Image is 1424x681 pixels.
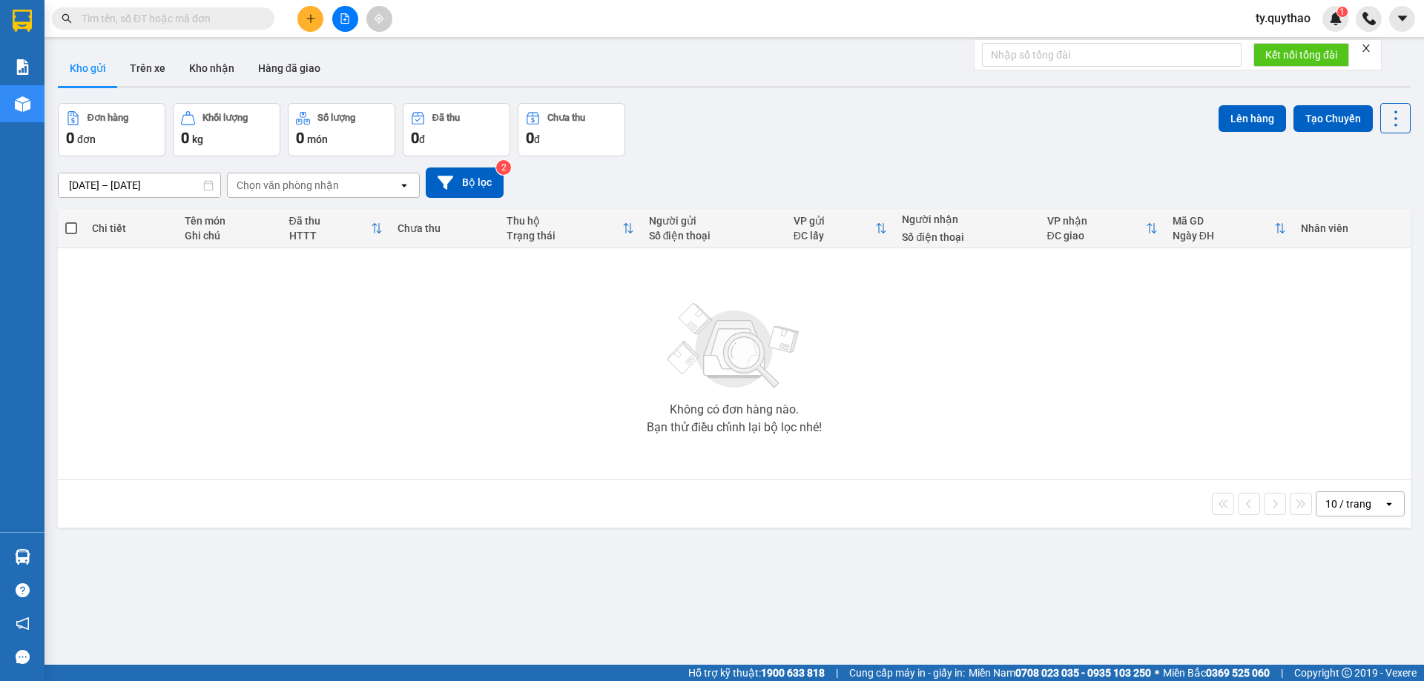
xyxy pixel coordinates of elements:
th: Toggle SortBy [1165,209,1293,248]
img: warehouse-icon [15,96,30,112]
div: Ngày ĐH [1173,230,1274,242]
button: Đã thu0đ [403,103,510,156]
span: Kết nối tổng đài [1265,47,1337,63]
span: 1 [1339,7,1345,17]
button: caret-down [1389,6,1415,32]
th: Toggle SortBy [786,209,895,248]
span: 0 [181,129,189,147]
div: Người nhận [902,213,1032,225]
th: Toggle SortBy [282,209,391,248]
strong: 0708 023 035 - 0935 103 250 [1015,667,1151,679]
img: icon-new-feature [1329,12,1342,25]
div: Chi tiết [92,222,169,234]
input: Tìm tên, số ĐT hoặc mã đơn [82,10,257,27]
div: Thu hộ [507,215,622,227]
svg: open [1383,498,1395,510]
button: file-add [332,6,358,32]
img: solution-icon [15,59,30,75]
span: Cung cấp máy in - giấy in: [849,665,965,681]
span: copyright [1342,668,1352,678]
th: Toggle SortBy [1040,209,1165,248]
span: kg [192,133,203,145]
th: Toggle SortBy [499,209,642,248]
div: Số điện thoại [649,230,779,242]
span: caret-down [1396,12,1409,25]
button: Tạo Chuyến [1293,105,1373,132]
strong: 0369 525 060 [1206,667,1270,679]
span: question-circle [16,583,30,597]
div: Số điện thoại [902,231,1032,243]
sup: 1 [1337,7,1348,17]
span: Hỗ trợ kỹ thuật: [688,665,825,681]
button: Kho gửi [58,50,118,86]
span: close [1361,43,1371,53]
span: file-add [340,13,350,24]
button: plus [297,6,323,32]
button: Lên hàng [1219,105,1286,132]
span: 0 [526,129,534,147]
button: Bộ lọc [426,167,504,198]
div: Đã thu [432,113,460,123]
span: đơn [77,133,96,145]
div: VP nhận [1047,215,1146,227]
strong: 1900 633 818 [761,667,825,679]
div: ĐC lấy [794,230,876,242]
span: Miền Nam [969,665,1151,681]
button: Hàng đã giao [246,50,332,86]
span: notification [16,617,30,631]
button: Số lượng0món [288,103,395,156]
div: Mã GD [1173,215,1274,227]
span: | [836,665,838,681]
div: Nhân viên [1301,222,1403,234]
input: Nhập số tổng đài [982,43,1242,67]
img: warehouse-icon [15,549,30,565]
div: Đã thu [289,215,372,227]
div: Không có đơn hàng nào. [670,404,799,416]
img: svg+xml;base64,PHN2ZyBjbGFzcz0ibGlzdC1wbHVnX19zdmciIHhtbG5zPSJodHRwOi8vd3d3LnczLm9yZy8yMDAwL3N2Zy... [660,294,808,398]
div: Đơn hàng [88,113,128,123]
div: Người gửi [649,215,779,227]
span: message [16,650,30,664]
div: Chưa thu [398,222,492,234]
button: Chưa thu0đ [518,103,625,156]
button: Kết nối tổng đài [1253,43,1349,67]
div: Trạng thái [507,230,622,242]
div: Chọn văn phòng nhận [237,178,339,193]
span: ty.quythao [1244,9,1322,27]
span: ⚪️ [1155,670,1159,676]
span: plus [306,13,316,24]
button: Đơn hàng0đơn [58,103,165,156]
button: Kho nhận [177,50,246,86]
button: Khối lượng0kg [173,103,280,156]
div: Chưa thu [547,113,585,123]
div: ĐC giao [1047,230,1146,242]
span: | [1281,665,1283,681]
span: 0 [296,129,304,147]
div: Khối lượng [202,113,248,123]
div: VP gửi [794,215,876,227]
img: logo-vxr [13,10,32,32]
div: Bạn thử điều chỉnh lại bộ lọc nhé! [647,422,822,433]
div: 10 / trang [1325,496,1371,511]
span: đ [534,133,540,145]
span: 0 [411,129,419,147]
div: Số lượng [317,113,355,123]
input: Select a date range. [59,173,220,197]
div: Ghi chú [185,230,274,242]
sup: 2 [496,160,511,175]
span: search [62,13,72,24]
span: món [307,133,328,145]
span: đ [419,133,425,145]
span: aim [374,13,384,24]
div: HTTT [289,230,372,242]
svg: open [398,179,410,191]
div: Tên món [185,215,274,227]
button: aim [366,6,392,32]
span: Miền Bắc [1163,665,1270,681]
button: Trên xe [118,50,177,86]
img: phone-icon [1362,12,1376,25]
span: 0 [66,129,74,147]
